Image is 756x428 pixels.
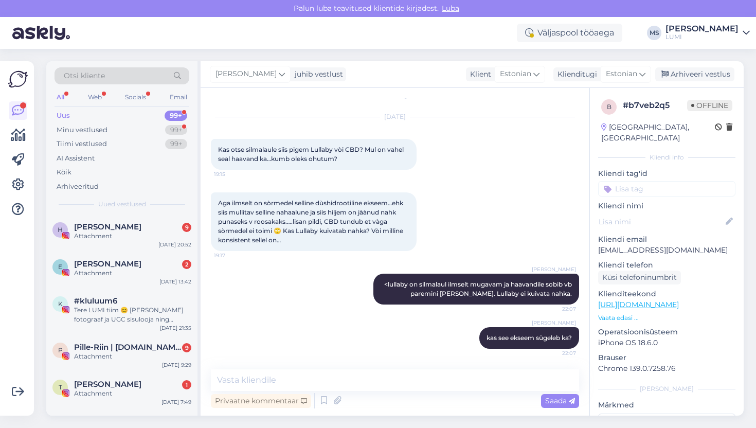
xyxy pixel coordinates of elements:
p: iPhone OS 18.6.0 [598,337,735,348]
span: Helena Feofanov-Crawford [74,222,141,231]
span: Luba [439,4,462,13]
div: Arhiveeritud [57,182,99,192]
a: [PERSON_NAME]LUMI [665,25,750,41]
span: Offline [687,100,732,111]
div: Uus [57,111,70,121]
span: T [59,383,62,391]
span: Kas otse silmalaule siis pigem Lullaby vòi CBD? Mul on vahel seal haavand ka…kumb oleks ohutum? [218,146,405,163]
div: 99+ [165,111,187,121]
div: Klient [466,69,491,80]
p: Klienditeekond [598,289,735,299]
p: [EMAIL_ADDRESS][DOMAIN_NAME] [598,245,735,256]
div: 99+ [165,139,187,149]
div: Kõik [57,167,71,177]
span: 19:17 [214,252,253,259]
div: 2 [182,260,191,269]
p: Kliendi tag'id [598,168,735,179]
div: [GEOGRAPHIC_DATA], [GEOGRAPHIC_DATA] [601,122,715,144]
div: Kliendi info [598,153,735,162]
div: # b7veb2q5 [623,99,687,112]
div: Tiimi vestlused [57,139,107,149]
div: juhib vestlust [291,69,343,80]
div: Klienditugi [553,69,597,80]
div: [DATE] 20:52 [158,241,191,248]
span: #kluluum6 [74,296,117,306]
span: Taimi Aava [74,380,141,389]
div: [DATE] 7:49 [161,398,191,406]
span: kas see ekseem sügeleb ka? [487,334,572,342]
div: Web [86,91,104,104]
div: Arhiveeri vestlus [655,67,734,81]
div: Privaatne kommentaar [211,394,311,408]
span: Pille-Riin | treenerpilleriin.ee [74,343,181,352]
span: P [58,346,63,354]
div: [DATE] 9:29 [162,361,191,369]
span: Uued vestlused [98,200,146,209]
p: Brauser [598,352,735,363]
span: Estonian [606,68,637,80]
div: All [55,91,66,104]
span: Saada [545,396,575,405]
div: LUMI [665,33,739,41]
img: Askly Logo [8,69,28,89]
div: Väljaspool tööaega [517,24,622,42]
p: Operatsioonisüsteem [598,327,735,337]
div: Attachment [74,269,191,278]
input: Lisa tag [598,181,735,197]
span: E [58,263,62,271]
div: [PERSON_NAME] [665,25,739,33]
div: MS [647,26,661,40]
div: 9 [182,223,191,232]
p: Kliendi telefon [598,260,735,271]
div: [DATE] 13:42 [159,278,191,286]
div: 9 [182,343,191,352]
div: Attachment [74,389,191,398]
span: Estonian [500,68,531,80]
span: Otsi kliente [64,70,105,81]
p: Vaata edasi ... [598,313,735,323]
span: k [58,300,63,308]
input: Lisa nimi [599,216,724,227]
div: Attachment [74,231,191,241]
div: Email [168,91,189,104]
div: 1 [182,380,191,389]
p: Chrome 139.0.7258.76 [598,363,735,374]
div: Küsi telefoninumbrit [598,271,681,284]
span: <lullaby on silmalaul ilmselt mugavam ja haavandile sobib vb paremini [PERSON_NAME]. Lullaby ei k... [384,280,573,297]
p: Kliendi nimi [598,201,735,211]
span: b [607,103,611,111]
div: [DATE] [211,112,579,121]
span: 22:07 [537,349,576,357]
span: Elis Loik [74,259,141,269]
div: Tere LUMI tiim 😊 [PERSON_NAME] fotograaf ja UGC sisulooja ning pakuks teile foto ja video loomist... [74,306,191,324]
div: AI Assistent [57,153,95,164]
div: Socials [123,91,148,104]
div: [PERSON_NAME] [598,384,735,394]
div: Minu vestlused [57,125,107,135]
div: 99+ [165,125,187,135]
p: Märkmed [598,400,735,411]
span: [PERSON_NAME] [532,319,576,327]
span: Aga ilmselt on sòrmedel selline dùshidrootiline ekseem…ehk siis mullitav selline nahaalune ja sii... [218,199,405,244]
div: Attachment [74,352,191,361]
span: [PERSON_NAME] [532,265,576,273]
div: [DATE] 21:35 [160,324,191,332]
p: Kliendi email [598,234,735,245]
span: 19:15 [214,170,253,178]
span: H [58,226,63,234]
span: [PERSON_NAME] [215,68,277,80]
a: [URL][DOMAIN_NAME] [598,300,679,309]
span: 22:07 [537,305,576,313]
